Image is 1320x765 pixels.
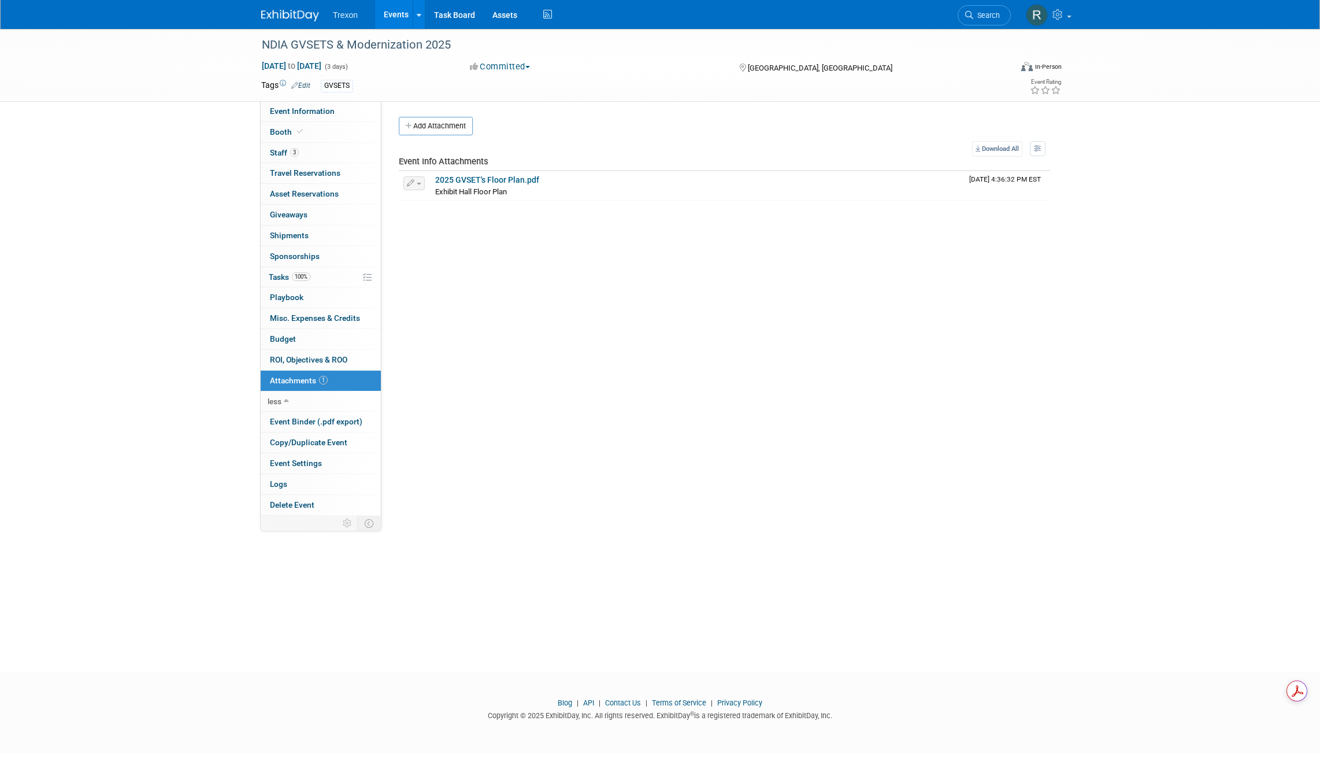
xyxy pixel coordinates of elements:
td: Upload Timestamp [965,171,1050,200]
a: Attachments1 [261,371,381,391]
span: Staff [270,148,299,157]
a: Event Binder (.pdf export) [261,412,381,432]
span: Asset Reservations [270,189,339,198]
span: Event Info Attachments [399,156,488,167]
span: | [643,699,650,707]
button: Add Attachment [399,117,473,135]
div: In-Person [1035,62,1062,71]
a: Tasks100% [261,267,381,287]
a: ROI, Objectives & ROO [261,350,381,370]
span: Trexon [333,10,358,20]
span: Budget [270,334,296,343]
span: to [286,61,297,71]
a: Shipments [261,226,381,246]
a: less [261,391,381,412]
span: Delete Event [270,500,314,509]
span: | [574,699,581,707]
a: Logs [261,474,381,494]
a: Search [958,5,1011,25]
a: Booth [261,122,381,142]
span: Misc. Expenses & Credits [270,313,360,323]
span: Sponsorships [270,252,320,261]
span: Event Settings [270,459,322,468]
a: Download All [972,141,1022,157]
span: | [596,699,603,707]
span: Tasks [269,272,310,282]
td: Toggle Event Tabs [358,516,381,531]
span: Playbook [270,293,303,302]
a: Edit [291,82,310,90]
a: Privacy Policy [717,699,762,707]
span: (3 days) [324,63,348,71]
a: Sponsorships [261,246,381,267]
img: Format-Inperson.png [1021,62,1033,71]
span: Travel Reservations [270,168,340,178]
a: Travel Reservations [261,163,381,183]
span: | [708,699,715,707]
div: GVSETS [321,80,353,92]
a: API [583,699,594,707]
a: 2025 GVSET's Floor Plan.pdf [435,175,539,184]
a: Asset Reservations [261,184,381,204]
span: [GEOGRAPHIC_DATA], [GEOGRAPHIC_DATA] [748,64,892,72]
span: Attachments [270,376,328,385]
div: Event Rating [1030,79,1061,85]
div: Event Format [943,60,1062,77]
button: Committed [466,61,535,73]
td: Tags [261,79,310,93]
span: Giveaways [270,210,307,219]
span: Shipments [270,231,309,240]
span: Copy/Duplicate Event [270,438,347,447]
a: Copy/Duplicate Event [261,433,381,453]
a: Delete Event [261,495,381,515]
a: Event Information [261,101,381,121]
a: Event Settings [261,453,381,474]
span: ROI, Objectives & ROO [270,355,347,364]
a: Blog [558,699,572,707]
span: 1 [319,376,328,385]
span: [DATE] [DATE] [261,61,322,71]
a: Contact Us [605,699,641,707]
a: Misc. Expenses & Credits [261,308,381,328]
i: Booth reservation complete [297,128,303,135]
a: Giveaways [261,205,381,225]
img: Ryan Flores [1026,4,1048,26]
span: 3 [290,148,299,157]
td: Personalize Event Tab Strip [338,516,358,531]
div: NDIA GVSETS & Modernization 2025 [258,35,993,56]
a: Playbook [261,287,381,308]
a: Budget [261,329,381,349]
span: Search [973,11,1000,20]
span: Event Information [270,106,335,116]
span: 100% [292,272,310,281]
span: less [268,397,281,406]
span: Event Binder (.pdf export) [270,417,362,426]
span: Upload Timestamp [969,175,1041,183]
sup: ® [690,711,694,717]
span: Booth [270,127,305,136]
span: Logs [270,479,287,489]
img: ExhibitDay [261,10,319,21]
a: Terms of Service [652,699,706,707]
span: Exhibit Hall Floor Plan [435,187,507,196]
a: Staff3 [261,143,381,163]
